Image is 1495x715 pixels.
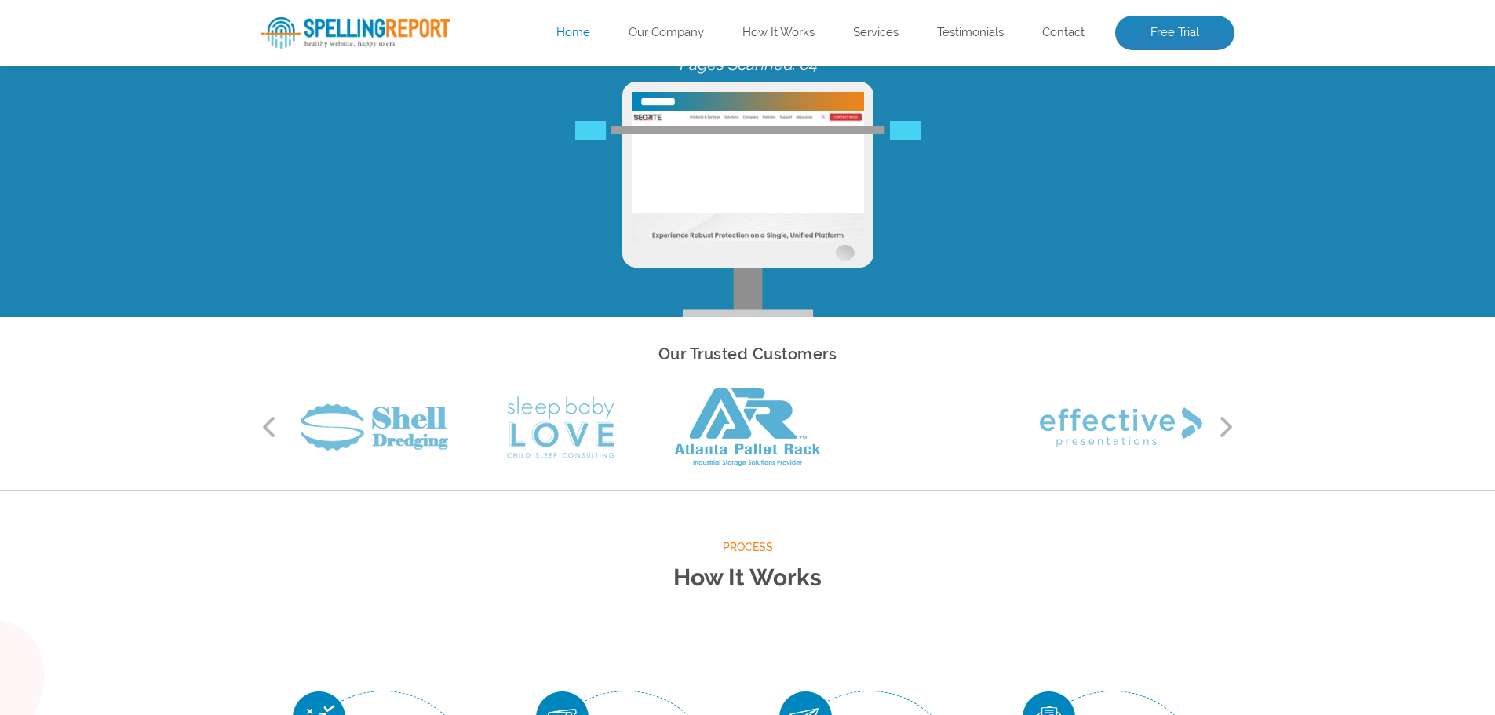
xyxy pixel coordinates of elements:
img: Sleep Baby Love [507,396,614,458]
img: Effective [1040,407,1202,447]
img: SpellReport [261,17,450,49]
button: Next [1219,415,1234,439]
a: Contact [1042,25,1085,41]
h2: How It Works [261,557,1234,599]
button: Previous [261,415,277,439]
a: Free Trial [1115,16,1234,50]
div: Scanning your Website: [261,62,1234,126]
a: How It Works [742,25,815,41]
i: Pages Scanned: 64 [679,107,817,126]
img: Free Website Analysis [632,163,864,293]
a: Services [853,25,899,41]
img: Free Webiste Analysis [575,173,921,192]
span: Process [261,538,1234,557]
a: Our Company [629,25,704,41]
a: Testimonials [937,25,1004,41]
img: Shell Dredging [301,403,448,451]
a: Home [556,25,590,41]
span: [DOMAIN_NAME] [261,81,1234,107]
img: Free Website Analysis [622,133,873,369]
h2: Our Trusted Customers [261,341,1234,368]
